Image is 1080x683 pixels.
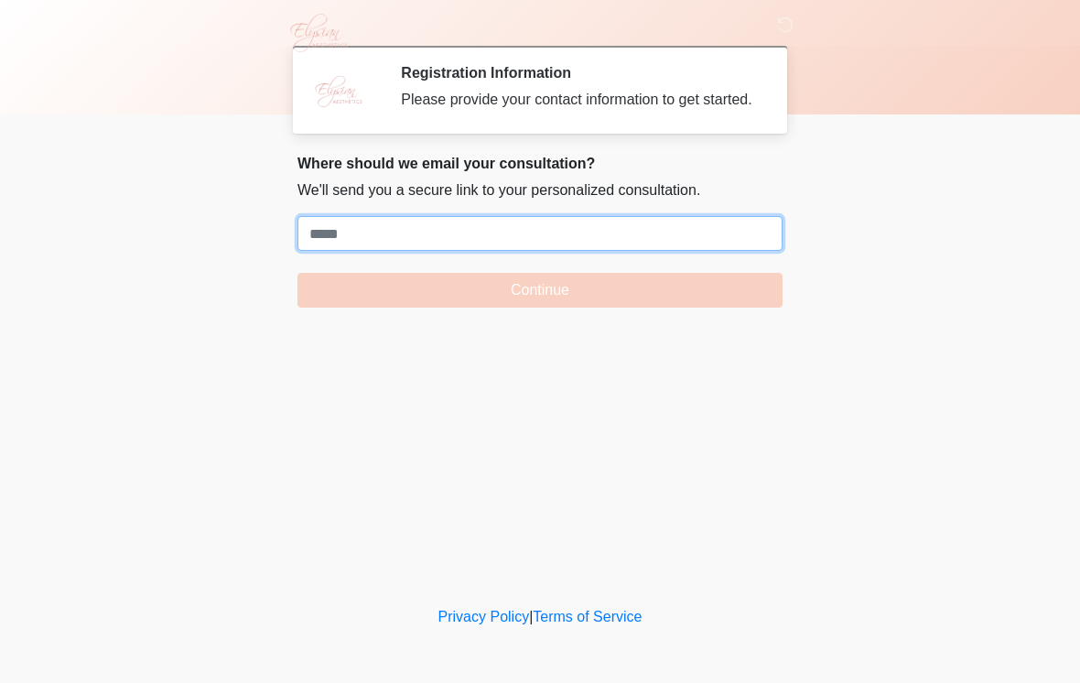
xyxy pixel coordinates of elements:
img: Elysian Aesthetics Logo [279,14,356,52]
a: Privacy Policy [438,609,530,624]
img: Agent Avatar [311,64,366,119]
a: | [529,609,533,624]
h2: Registration Information [401,64,755,81]
div: Please provide your contact information to get started. [401,89,755,111]
a: Terms of Service [533,609,642,624]
h2: Where should we email your consultation? [297,155,783,172]
button: Continue [297,273,783,308]
p: We'll send you a secure link to your personalized consultation. [297,179,783,201]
